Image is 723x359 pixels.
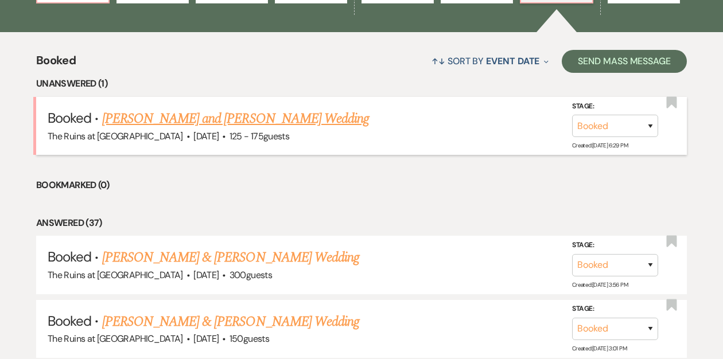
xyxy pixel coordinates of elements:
[230,333,269,345] span: 150 guests
[572,100,658,112] label: Stage:
[572,345,627,352] span: Created: [DATE] 3:01 PM
[48,312,91,330] span: Booked
[102,108,370,129] a: [PERSON_NAME] and [PERSON_NAME] Wedding
[48,333,183,345] span: The Ruins at [GEOGRAPHIC_DATA]
[48,109,91,127] span: Booked
[230,269,272,281] span: 300 guests
[572,239,658,252] label: Stage:
[48,248,91,266] span: Booked
[36,52,76,76] span: Booked
[48,269,183,281] span: The Ruins at [GEOGRAPHIC_DATA]
[193,130,219,142] span: [DATE]
[572,142,628,149] span: Created: [DATE] 6:29 PM
[48,130,183,142] span: The Ruins at [GEOGRAPHIC_DATA]
[193,269,219,281] span: [DATE]
[427,46,553,76] button: Sort By Event Date
[432,55,445,67] span: ↑↓
[36,76,687,91] li: Unanswered (1)
[36,178,687,193] li: Bookmarked (0)
[36,216,687,231] li: Answered (37)
[102,311,359,332] a: [PERSON_NAME] & [PERSON_NAME] Wedding
[193,333,219,345] span: [DATE]
[572,280,628,288] span: Created: [DATE] 3:56 PM
[572,303,658,315] label: Stage:
[562,50,687,73] button: Send Mass Message
[230,130,289,142] span: 125 - 175 guests
[102,247,359,268] a: [PERSON_NAME] & [PERSON_NAME] Wedding
[486,55,539,67] span: Event Date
